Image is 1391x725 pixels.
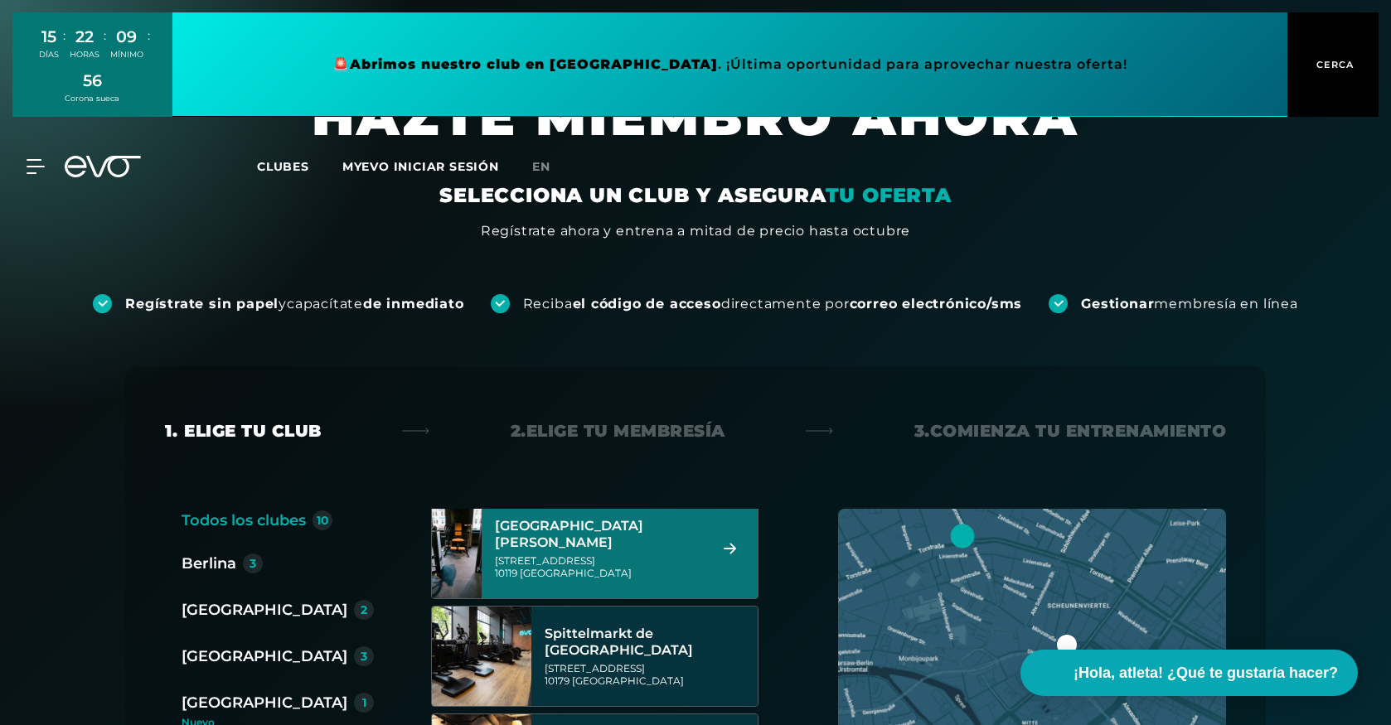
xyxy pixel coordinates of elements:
[545,674,569,687] font: 10179
[520,567,632,579] font: [GEOGRAPHIC_DATA]
[407,499,506,598] img: Berlín Rosenthaler Platz
[70,50,99,59] font: HORAS
[545,662,645,674] font: [STREET_ADDRESS]
[495,518,643,550] font: [GEOGRAPHIC_DATA][PERSON_NAME]
[182,694,347,712] font: [GEOGRAPHIC_DATA]
[182,647,347,665] font: [GEOGRAPHIC_DATA]
[104,27,106,43] font: :
[361,602,367,617] font: 2
[363,296,464,312] font: de inmediato
[481,223,910,239] font: Regístrate ahora y entrena a mitad de precio hasta octubre
[511,421,526,441] font: 2.
[1020,650,1358,696] button: ¡Hola, atleta! ¿Qué te gustaría hacer?
[110,50,143,59] font: MÍNIMO
[914,421,930,441] font: 3.
[257,159,309,174] font: Clubes
[116,27,137,46] font: 09
[165,421,177,441] font: 1.
[63,27,65,43] font: :
[721,296,850,312] font: directamente por
[184,421,322,441] font: Elige tu club
[432,607,531,706] img: Spittelmarkt de Berlín
[1081,296,1154,312] font: Gestionar
[361,649,367,664] font: 3
[182,511,306,529] font: Todos los clubes
[526,421,725,441] font: Elige tu membresía
[495,567,517,579] font: 10119
[39,50,59,59] font: DÍAS
[279,296,287,312] font: y
[182,601,347,619] font: [GEOGRAPHIC_DATA]
[125,296,279,312] font: Regístrate sin papel
[83,70,102,90] font: 56
[250,556,256,571] font: 3
[362,695,366,710] font: 1
[1287,12,1379,117] button: CERCA
[930,421,1227,441] font: Comienza tu entrenamiento
[148,27,150,43] font: :
[1316,59,1354,70] font: CERCA
[65,94,119,103] font: Corona sueca
[850,296,1023,312] font: correo electrónico/sms
[257,158,342,174] a: Clubes
[182,554,236,573] font: Berlina
[545,626,693,658] font: Spittelmarkt de [GEOGRAPHIC_DATA]
[1074,665,1338,681] font: ¡Hola, atleta! ¿Qué te gustaría hacer?
[41,27,56,46] font: 15
[317,513,329,528] font: 10
[532,157,570,176] a: en
[287,296,363,312] font: capacítate
[523,296,573,312] font: Reciba
[75,27,94,46] font: 22
[495,554,595,567] font: [STREET_ADDRESS]
[572,674,684,687] font: [GEOGRAPHIC_DATA]
[1154,296,1297,312] font: membresía en línea
[342,159,499,174] a: MYEVO INICIAR SESIÓN
[573,296,721,312] font: el código de acceso
[532,159,550,174] font: en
